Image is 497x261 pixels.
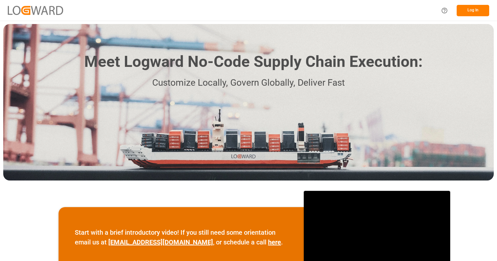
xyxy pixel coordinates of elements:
[75,228,288,247] p: Start with a brief introductory video! If you still need some orientation email us at , or schedu...
[437,3,452,18] button: Help Center
[108,238,213,246] a: [EMAIL_ADDRESS][DOMAIN_NAME]
[74,76,423,90] p: Customize Locally, Govern Globally, Deliver Fast
[8,6,63,15] img: Logward_new_orange.png
[457,5,489,16] button: Log In
[84,50,423,73] h1: Meet Logward No-Code Supply Chain Execution:
[268,238,281,246] a: here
